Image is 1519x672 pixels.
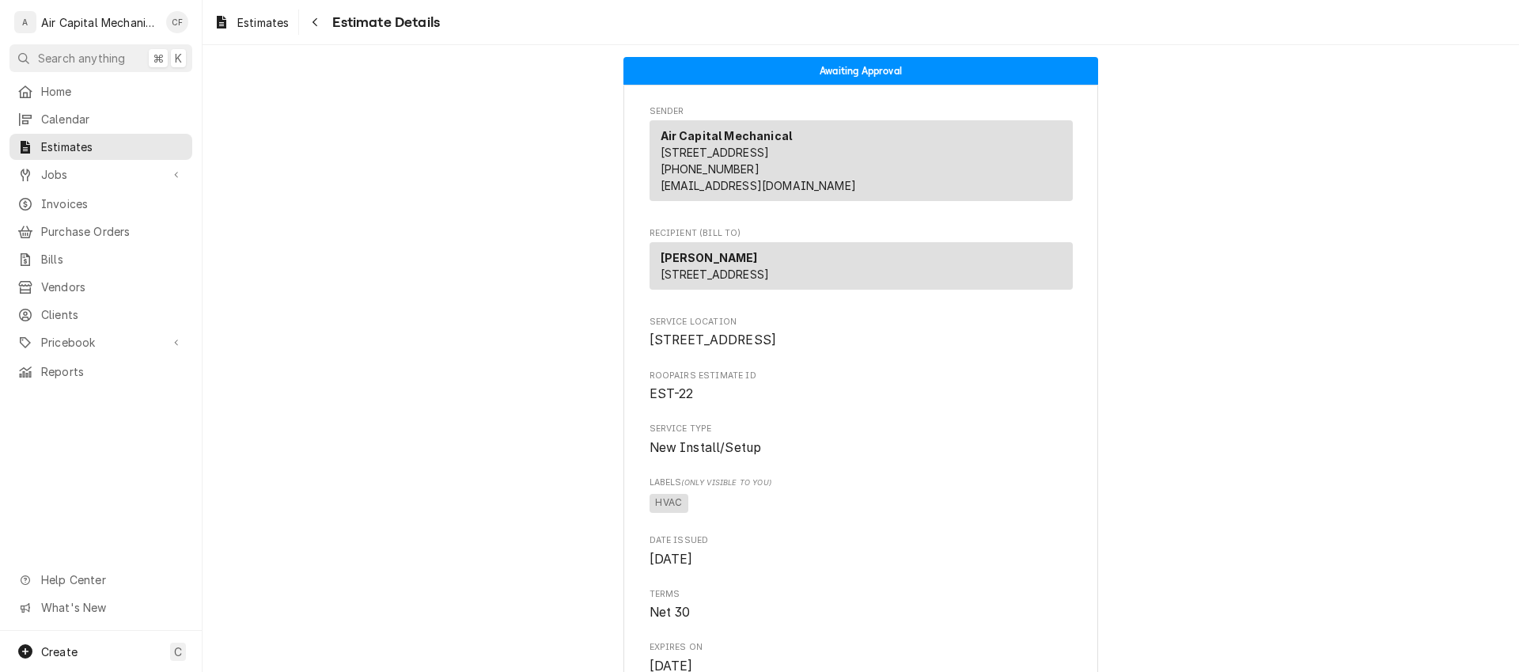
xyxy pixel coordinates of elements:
span: EST-22 [650,386,694,401]
span: HVAC [650,494,689,513]
span: Date Issued [650,550,1073,569]
a: Estimates [207,9,295,36]
div: Estimate Recipient [650,227,1073,297]
a: Reports [9,359,192,385]
a: Bills [9,246,192,272]
strong: [PERSON_NAME] [661,251,758,264]
div: Status [623,57,1098,85]
a: Home [9,78,192,104]
span: Bills [41,251,184,268]
div: Sender [650,120,1073,201]
span: Estimate Details [328,12,440,33]
span: Home [41,83,184,100]
span: Jobs [41,166,161,183]
span: Service Type [650,439,1073,457]
span: [object Object] [650,492,1073,515]
span: Roopairs Estimate ID [650,370,1073,382]
a: Go to Jobs [9,161,192,188]
a: Vendors [9,274,192,300]
button: Navigate back [302,9,328,35]
div: Recipient (Bill To) [650,242,1073,296]
div: Estimate Sender [650,105,1073,208]
div: Air Capital Mechanical [41,14,157,31]
span: Pricebook [41,334,161,351]
span: Calendar [41,111,184,127]
span: Purchase Orders [41,223,184,240]
div: Charles Faure's Avatar [166,11,188,33]
a: Clients [9,302,192,328]
span: Awaiting Approval [820,66,902,76]
a: [EMAIL_ADDRESS][DOMAIN_NAME] [661,179,856,192]
span: Help Center [41,571,183,588]
div: Terms [650,588,1073,622]
span: ⌘ [153,50,164,66]
span: Estimates [41,139,184,155]
span: Clients [41,306,184,323]
span: Recipient (Bill To) [650,227,1073,240]
div: A [14,11,36,33]
div: [object Object] [650,476,1073,515]
span: [STREET_ADDRESS] [661,268,770,281]
div: CF [166,11,188,33]
a: Go to What's New [9,594,192,621]
span: [DATE] [650,552,693,567]
span: Service Location [650,331,1073,350]
span: New Install/Setup [650,440,762,455]
span: Labels [650,476,1073,489]
span: Create [41,645,78,659]
span: Search anything [38,50,125,66]
span: [STREET_ADDRESS] [650,332,777,347]
span: Reports [41,363,184,380]
button: Search anything⌘K [9,44,192,72]
span: Terms [650,603,1073,622]
span: (Only Visible to You) [681,478,771,487]
span: Sender [650,105,1073,118]
div: Roopairs Estimate ID [650,370,1073,404]
span: Service Type [650,423,1073,435]
div: Service Type [650,423,1073,457]
a: Purchase Orders [9,218,192,245]
span: Date Issued [650,534,1073,547]
strong: Air Capital Mechanical [661,129,793,142]
div: Recipient (Bill To) [650,242,1073,290]
div: Sender [650,120,1073,207]
span: Estimates [237,14,289,31]
span: Terms [650,588,1073,601]
a: Estimates [9,134,192,160]
span: Invoices [41,196,184,212]
a: Go to Help Center [9,567,192,593]
a: Invoices [9,191,192,217]
span: What's New [41,599,183,616]
span: [STREET_ADDRESS] [661,146,770,159]
div: Service Location [650,316,1073,350]
span: Roopairs Estimate ID [650,385,1073,404]
a: [PHONE_NUMBER] [661,162,759,176]
div: Date Issued [650,534,1073,568]
span: Net 30 [650,605,691,620]
span: C [174,644,182,660]
span: K [175,50,182,66]
span: Vendors [41,279,184,295]
a: Calendar [9,106,192,132]
span: Expires On [650,641,1073,654]
a: Go to Pricebook [9,329,192,355]
span: Service Location [650,316,1073,328]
